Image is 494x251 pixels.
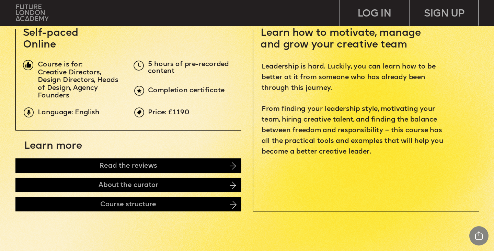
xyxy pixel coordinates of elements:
span: Leadership is hard. Luckily, you can learn how to be better at it from someone who has already be... [262,64,445,155]
span: Creative Directors, Design Directors, Heads of Design, Agency Founders [38,70,120,99]
span: Course is for: [38,62,83,68]
img: upload-6b0d0326-a6ce-441c-aac1-c2ff159b353e.png [134,86,145,96]
img: image-ebac62b4-e37e-4ca8-99fd-bb379c720805.png [230,201,237,208]
span: 5 hours of pre-recorded content [148,61,231,74]
img: upload-9eb2eadd-7bf9-4b2b-b585-6dd8b9275b41.png [24,107,34,117]
span: Completion certificate [148,87,225,94]
img: upload-969c61fd-ea08-4d05-af36-d273f2608f5e.png [134,107,145,117]
img: upload-bfdffa89-fac7-4f57-a443-c7c39906ba42.png [16,4,48,21]
span: Price: £1190 [148,109,189,116]
img: image-d430bf59-61f2-4e83-81f2-655be665a85d.png [230,181,236,189]
span: Self-paced [23,28,79,39]
span: Learn how to motivate, manage and grow your creative team [261,28,424,50]
img: image-1fa7eedb-a71f-428c-a033-33de134354ef.png [23,60,33,70]
span: Learn more [24,141,82,151]
span: Online [23,40,56,50]
img: image-14cb1b2c-41b0-4782-8715-07bdb6bd2f06.png [230,162,236,170]
div: Share [469,226,489,245]
img: upload-5dcb7aea-3d7f-4093-a867-f0427182171d.png [134,61,144,71]
span: Language: English [38,109,100,116]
